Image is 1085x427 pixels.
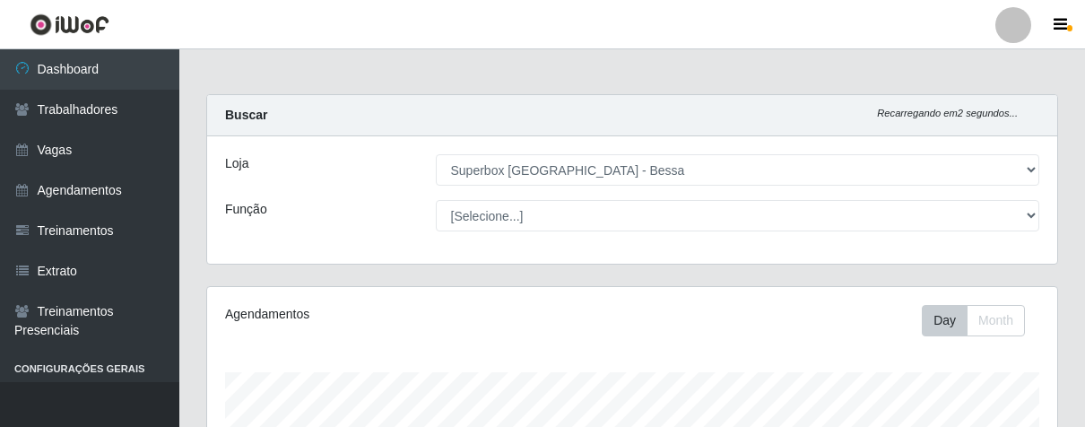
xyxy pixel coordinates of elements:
button: Month [967,305,1025,336]
div: Toolbar with button groups [922,305,1039,336]
i: Recarregando em 2 segundos... [877,108,1018,118]
label: Função [225,200,267,219]
strong: Buscar [225,108,267,122]
img: CoreUI Logo [30,13,109,36]
div: First group [922,305,1025,336]
label: Loja [225,154,248,173]
button: Day [922,305,968,336]
div: Agendamentos [225,305,549,324]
